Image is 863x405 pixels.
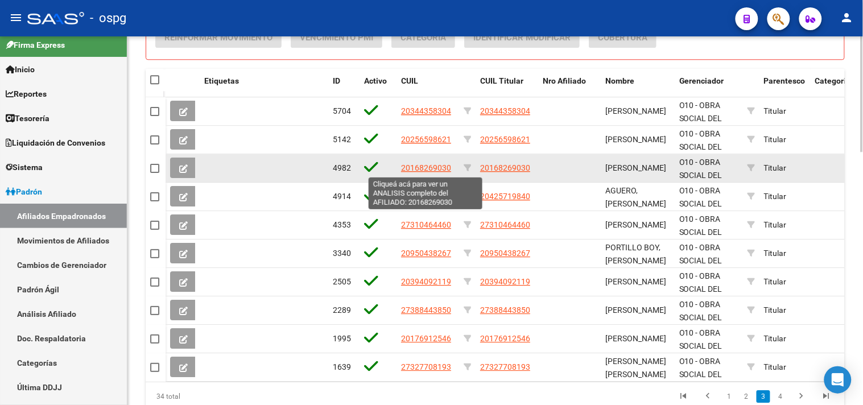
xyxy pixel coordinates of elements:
datatable-header-cell: Categoria [811,69,856,106]
span: ID [333,76,340,85]
span: 20344358304 [401,106,451,115]
span: [PERSON_NAME] [PERSON_NAME] [605,357,666,379]
span: 2289 [333,305,351,315]
datatable-header-cell: Nro Afiliado [538,69,601,106]
span: Titular [764,334,787,343]
span: 27310464460 [401,220,451,229]
a: go to last page [816,390,837,403]
span: O10 - OBRA SOCIAL DEL PERSONAL GRAFICO [679,357,722,404]
span: 5704 [333,106,351,115]
span: Identificar Modificar [473,32,571,43]
span: Reportes [6,88,47,100]
span: 27327708193 [401,362,451,371]
span: Cobertura [598,32,647,43]
span: Titular [764,135,787,144]
a: 4 [774,390,787,403]
button: Categoria [391,27,455,48]
span: O10 - OBRA SOCIAL DEL PERSONAL GRAFICO [679,328,722,376]
span: 20394092119 [401,277,451,286]
a: go to previous page [697,390,719,403]
span: 20950438267 [401,249,451,258]
span: Sistema [6,161,43,173]
span: Nombre [605,76,634,85]
span: Parentesco [764,76,806,85]
span: Activo [364,76,387,85]
mat-icon: menu [9,11,23,24]
span: 4353 [333,220,351,229]
span: PORTILLO BOY, [PERSON_NAME] [605,243,666,265]
span: [PERSON_NAME] [605,334,666,343]
span: [PERSON_NAME] [605,220,666,229]
span: 3340 [333,249,351,258]
button: Vencimiento PMI [291,27,382,48]
span: Titular [764,249,787,258]
span: 20256598621 [480,135,530,144]
span: - ospg [90,6,126,31]
span: [PERSON_NAME] [605,163,666,172]
span: CUIL Titular [480,76,523,85]
button: Reinformar Movimiento [155,27,282,48]
span: [PERSON_NAME] [605,305,666,315]
datatable-header-cell: ID [328,69,360,106]
datatable-header-cell: Etiquetas [200,69,328,106]
span: O10 - OBRA SOCIAL DEL PERSONAL GRAFICO [679,158,722,205]
span: 2505 [333,277,351,286]
span: 20425719840 [480,192,530,201]
span: Titular [764,362,787,371]
span: 20176912546 [401,334,451,343]
span: Titular [764,305,787,315]
span: Categoria [815,76,851,85]
a: 2 [740,390,753,403]
span: O10 - OBRA SOCIAL DEL PERSONAL GRAFICO [679,186,722,234]
button: Cobertura [589,27,656,48]
span: 1995 [333,334,351,343]
span: Nro Afiliado [543,76,586,85]
span: Inicio [6,63,35,76]
span: Titular [764,192,787,201]
span: 20256598621 [401,135,451,144]
span: CUIL [401,76,418,85]
span: O10 - OBRA SOCIAL DEL PERSONAL GRAFICO [679,300,722,348]
span: [PERSON_NAME] [605,135,666,144]
span: O10 - OBRA SOCIAL DEL PERSONAL GRAFICO [679,243,722,291]
span: 4914 [333,192,351,201]
span: Liquidación de Convenios [6,137,105,149]
span: Reinformar Movimiento [164,32,272,43]
span: 20425719840 [401,192,451,201]
span: O10 - OBRA SOCIAL DEL PERSONAL GRAFICO [679,101,722,148]
span: Titular [764,220,787,229]
span: Gerenciador [679,76,724,85]
a: 3 [757,390,770,403]
span: 27388443850 [401,305,451,315]
span: Titular [764,163,787,172]
datatable-header-cell: Parentesco [759,69,811,106]
span: O10 - OBRA SOCIAL DEL PERSONAL GRAFICO [679,129,722,177]
span: 27388443850 [480,305,530,315]
span: 5142 [333,135,351,144]
span: Titular [764,277,787,286]
span: [PERSON_NAME] [605,106,666,115]
datatable-header-cell: Gerenciador [675,69,743,106]
span: 20344358304 [480,106,530,115]
span: Tesorería [6,112,49,125]
a: go to first page [672,390,694,403]
a: 1 [722,390,736,403]
span: [PERSON_NAME] [605,277,666,286]
span: 20168269030 [480,163,530,172]
datatable-header-cell: Activo [360,69,397,106]
datatable-header-cell: CUIL Titular [476,69,538,106]
span: 27327708193 [480,362,530,371]
span: 1639 [333,362,351,371]
span: 20168269030 [401,163,451,172]
span: AGUERO, [PERSON_NAME] [605,186,666,208]
datatable-header-cell: CUIL [397,69,459,106]
button: Identificar Modificar [464,27,580,48]
span: 4982 [333,163,351,172]
datatable-header-cell: Nombre [601,69,675,106]
a: go to next page [791,390,812,403]
span: Firma Express [6,39,65,51]
span: O10 - OBRA SOCIAL DEL PERSONAL GRAFICO [679,214,722,262]
span: Vencimiento PMI [300,32,373,43]
mat-icon: person [840,11,854,24]
span: Titular [764,106,787,115]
